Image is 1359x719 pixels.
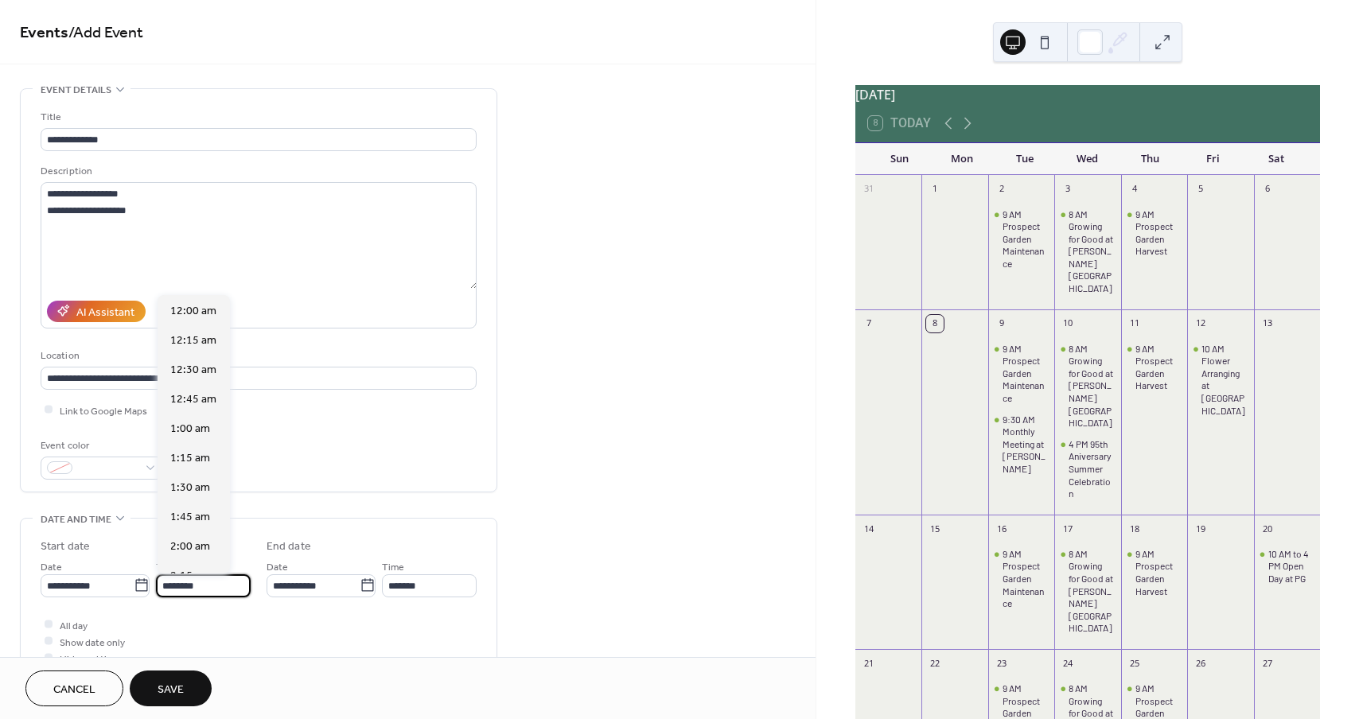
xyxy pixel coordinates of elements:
div: End date [267,538,311,555]
span: All day [60,617,88,634]
div: 9 AM Prospect Garden Maintenance [1003,208,1048,270]
a: Events [20,17,68,49]
div: 4 [1126,181,1143,198]
div: 10 AM to 4 PM Open Day at PG [1254,548,1320,585]
div: 21 [860,655,878,672]
span: 1:00 am [170,420,210,437]
div: 27 [1259,655,1276,672]
div: Mon [931,143,994,175]
div: 4 PM 95th Aniversary Summer Celebration [1069,438,1114,500]
div: 11 [1126,315,1143,332]
div: 18 [1126,520,1143,538]
span: Event details [41,82,111,99]
div: 6 [1259,181,1276,198]
div: 9 AM Prospect Garden Harvest [1121,343,1187,392]
span: Date and time [41,511,111,528]
div: 9:30 AM Monthly Meeting at [PERSON_NAME] [1003,414,1048,476]
div: Event color [41,437,160,454]
div: 12 [1192,315,1209,332]
span: 2:15 am [170,567,210,584]
div: 9 [993,315,1010,332]
span: Cancel [53,682,95,698]
button: Save [130,670,212,706]
div: 26 [1192,655,1209,672]
div: Location [41,348,473,364]
div: 10 AM to 4 PM Open Day at PG [1268,548,1314,585]
div: 16 [993,520,1010,538]
div: Description [41,163,473,180]
div: 9 AM Prospect Garden Harvest [1135,208,1181,258]
span: Save [158,682,184,698]
span: 1:15 am [170,449,210,466]
div: 8 [926,315,944,332]
div: Tue [994,143,1057,175]
span: 12:00 am [170,302,216,319]
div: 1 [926,181,944,198]
div: 9 AM Prospect Garden Harvest [1135,548,1181,597]
div: Sun [868,143,931,175]
div: 31 [860,181,878,198]
span: Date [267,558,288,575]
div: Start date [41,538,90,555]
span: 1:45 am [170,508,210,525]
div: 10 AM Flower Arranging at [GEOGRAPHIC_DATA] [1201,343,1247,418]
div: 9 AM Prospect Garden Maintenance [1003,343,1048,405]
div: 14 [860,520,878,538]
div: Wed [1056,143,1119,175]
div: 9:30 AM Monthly Meeting at Oliver's [988,414,1054,476]
div: 8 AM Growing for Good at Wakeman Town Farm [1054,208,1120,295]
div: 9 AM Prospect Garden Maintenance [1003,548,1048,610]
div: 10 AM Flower Arranging at WTF [1187,343,1253,418]
div: 7 [860,315,878,332]
span: Time [156,558,178,575]
div: AI Assistant [76,304,134,321]
div: 17 [1059,520,1077,538]
div: 5 [1192,181,1209,198]
span: Hide end time [60,651,120,667]
div: 8 AM Growing for Good at Wakeman Town Farm [1054,548,1120,635]
div: 13 [1259,315,1276,332]
div: 9 AM Prospect Garden Maintenance [988,208,1054,270]
button: AI Assistant [47,301,146,322]
div: 8 AM Growing for Good at [PERSON_NAME][GEOGRAPHIC_DATA] [1069,548,1114,635]
div: Title [41,109,473,126]
div: 9 AM Prospect Garden Maintenance [988,343,1054,405]
div: 19 [1192,520,1209,538]
div: 8 AM Growing for Good at [PERSON_NAME][GEOGRAPHIC_DATA] [1069,208,1114,295]
div: 3 [1059,181,1077,198]
span: Show date only [60,634,125,651]
div: 2 [993,181,1010,198]
div: [DATE] [855,85,1320,104]
span: Date [41,558,62,575]
span: 12:30 am [170,361,216,378]
span: Link to Google Maps [60,402,147,419]
div: 22 [926,655,944,672]
button: Cancel [25,670,123,706]
div: Thu [1119,143,1182,175]
span: 12:15 am [170,332,216,348]
div: Fri [1182,143,1244,175]
div: 25 [1126,655,1143,672]
div: 10 [1059,315,1077,332]
div: 15 [926,520,944,538]
span: 1:30 am [170,479,210,496]
div: 23 [993,655,1010,672]
span: Time [382,558,404,575]
span: 12:45 am [170,391,216,407]
div: 9 AM Prospect Garden Maintenance [988,548,1054,610]
div: 4 PM 95th Aniversary Summer Celebration [1054,438,1120,500]
div: 9 AM Prospect Garden Harvest [1135,343,1181,392]
div: 8 AM Growing for Good at Wakeman Town Farm [1054,343,1120,429]
div: 8 AM Growing for Good at [PERSON_NAME][GEOGRAPHIC_DATA] [1069,343,1114,429]
div: 9 AM Prospect Garden Harvest [1121,548,1187,597]
div: 20 [1259,520,1276,538]
span: 2:00 am [170,538,210,554]
div: 24 [1059,655,1077,672]
div: Sat [1244,143,1307,175]
span: / Add Event [68,17,143,49]
div: 9 AM Prospect Garden Harvest [1121,208,1187,258]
